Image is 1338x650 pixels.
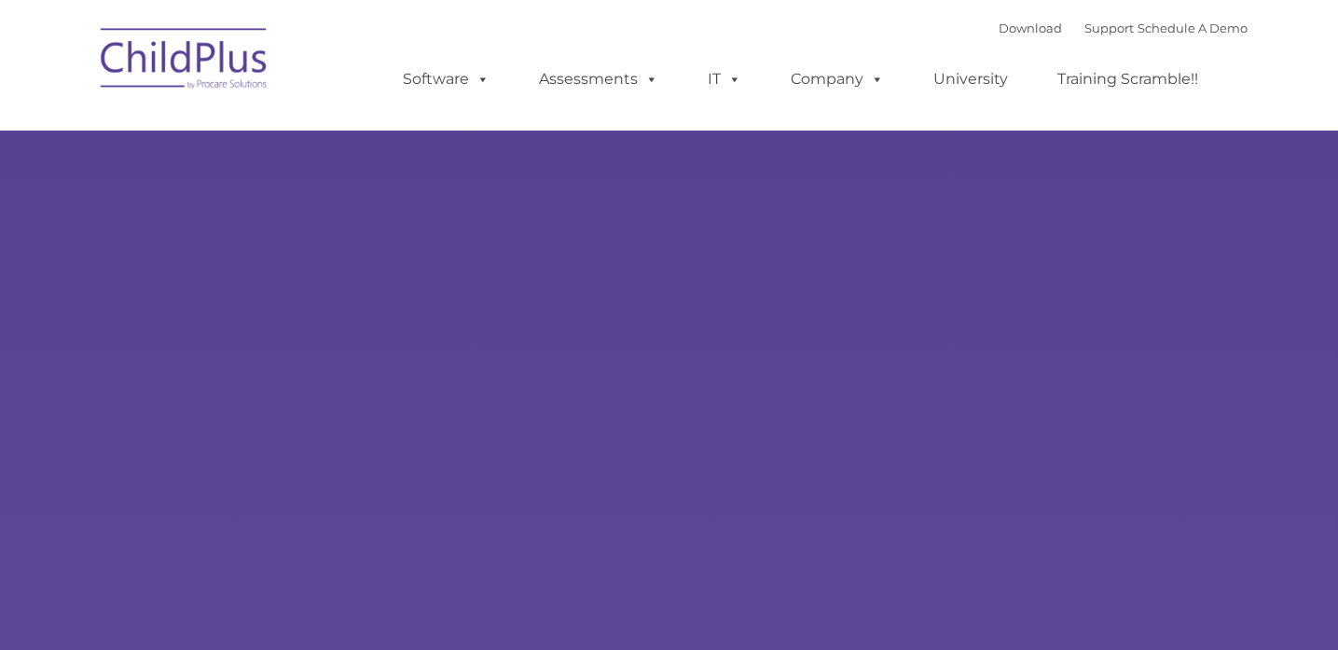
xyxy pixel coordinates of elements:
a: Download [999,21,1062,35]
font: | [999,21,1248,35]
a: Schedule A Demo [1138,21,1248,35]
a: Software [384,61,508,98]
a: Assessments [520,61,677,98]
a: Training Scramble!! [1039,61,1217,98]
a: University [915,61,1027,98]
a: Support [1084,21,1134,35]
a: Company [772,61,903,98]
a: IT [689,61,760,98]
img: ChildPlus by Procare Solutions [91,15,278,108]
